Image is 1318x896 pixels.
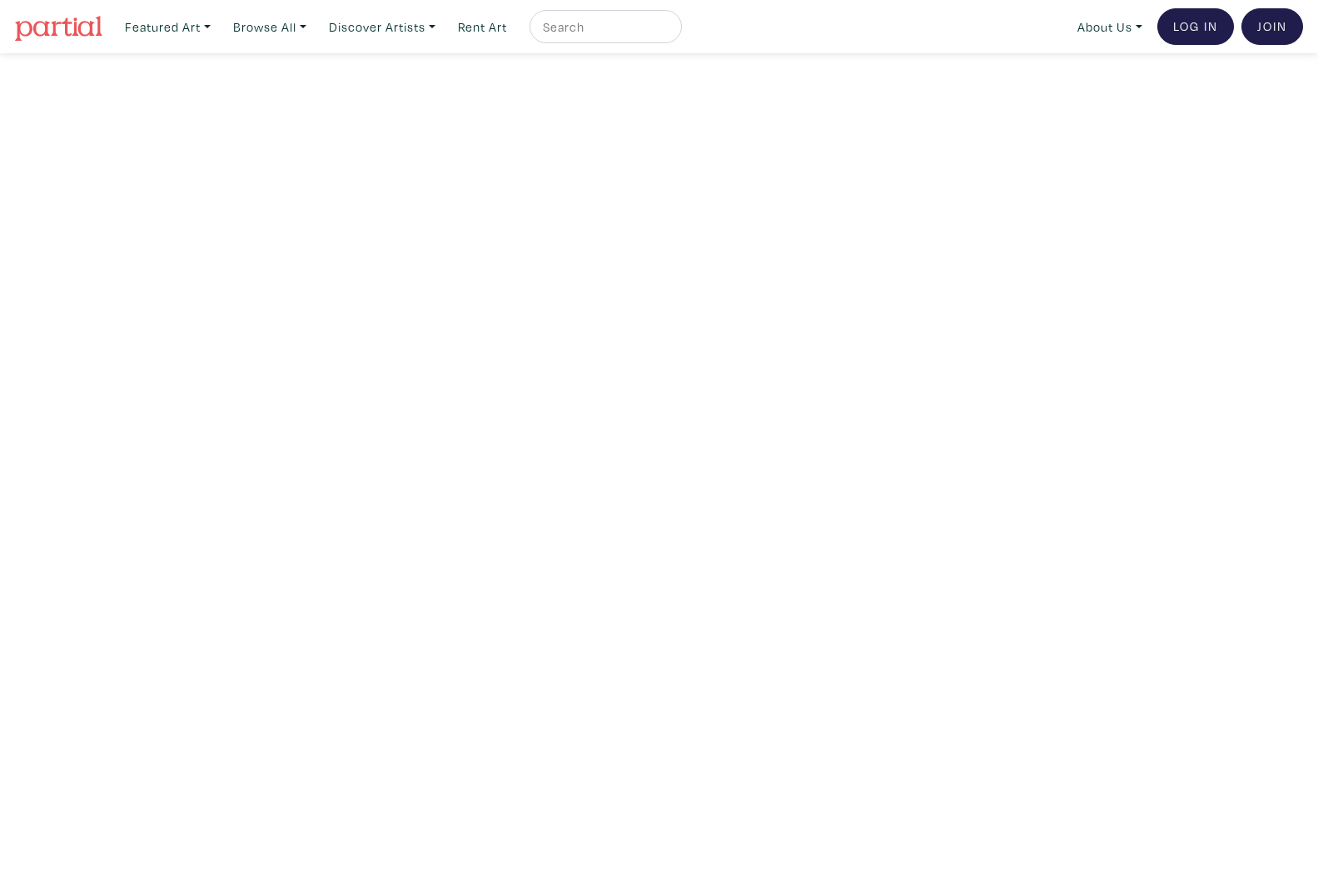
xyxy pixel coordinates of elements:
a: Featured Art [117,10,218,44]
a: Rent Art [450,10,515,44]
a: About Us [1070,10,1150,44]
a: Log In [1157,8,1234,45]
a: Join [1241,8,1303,45]
input: Search [541,17,666,37]
a: Discover Artists [321,10,443,44]
a: Browse All [226,10,314,44]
